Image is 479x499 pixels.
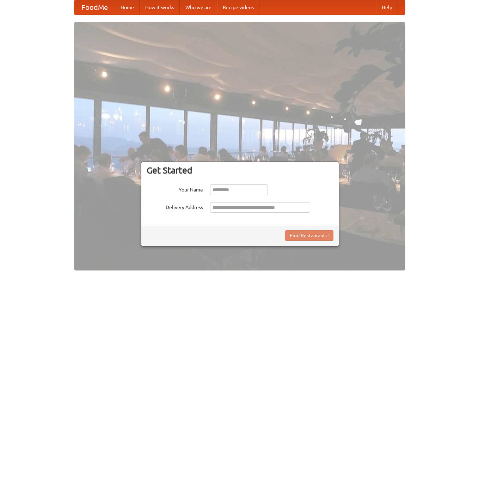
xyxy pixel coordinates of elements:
[285,230,333,241] button: Find Restaurants!
[140,0,180,14] a: How it works
[180,0,217,14] a: Who we are
[115,0,140,14] a: Home
[217,0,259,14] a: Recipe videos
[376,0,398,14] a: Help
[147,165,333,176] h3: Get Started
[74,0,115,14] a: FoodMe
[147,184,203,193] label: Your Name
[147,202,203,211] label: Delivery Address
